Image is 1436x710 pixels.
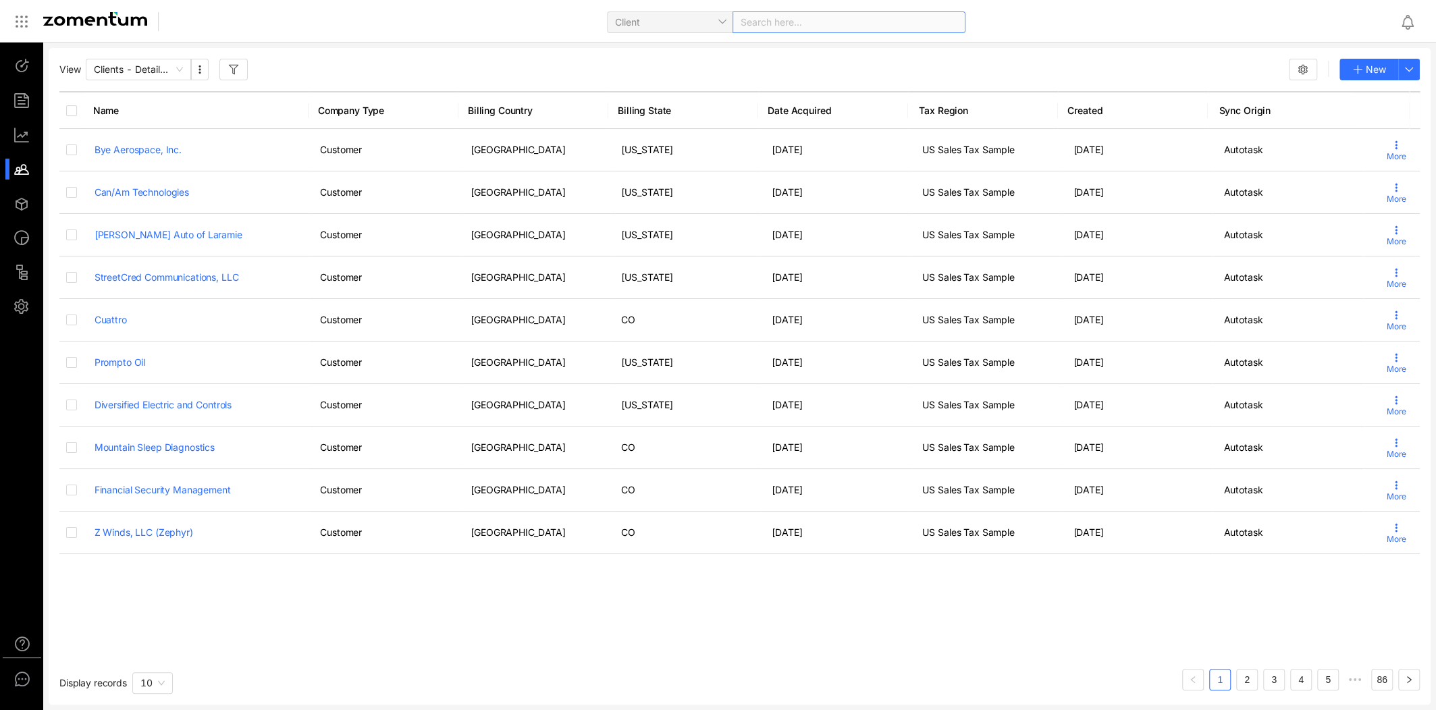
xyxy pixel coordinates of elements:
[1237,670,1257,690] a: 2
[761,256,911,299] td: [DATE]
[1290,669,1312,690] li: 4
[1062,384,1213,427] td: [DATE]
[1062,469,1213,512] td: [DATE]
[761,427,911,469] td: [DATE]
[95,399,232,410] a: Diversified Electric and Controls
[1223,398,1352,412] div: Autotask
[1387,151,1406,163] span: More
[1209,669,1231,690] li: 1
[43,12,147,26] img: Zomentum Logo
[922,313,1051,327] div: US Sales Tax Sample
[1223,186,1352,199] div: Autotask
[768,104,891,117] span: Date Acquired
[908,91,1058,129] th: Tax Region
[1208,91,1358,129] th: Sync Origin
[761,384,911,427] td: [DATE]
[1062,214,1213,256] td: [DATE]
[320,271,449,284] div: Customer
[922,356,1051,369] div: US Sales Tax Sample
[1366,62,1386,77] span: New
[922,186,1051,199] div: US Sales Tax Sample
[922,271,1051,284] div: US Sales Tax Sample
[95,314,127,325] a: Cuattro
[922,398,1051,412] div: US Sales Tax Sample
[1387,448,1406,460] span: More
[1223,526,1352,539] div: Autotask
[1398,669,1420,690] li: Next Page
[1223,228,1352,242] div: Autotask
[610,384,761,427] td: [US_STATE]
[761,214,911,256] td: [DATE]
[460,256,610,299] td: [GEOGRAPHIC_DATA]
[1387,363,1406,375] span: More
[95,186,189,198] a: Can/Am Technologies
[1182,669,1204,690] li: Previous Page
[59,677,127,688] span: Display records
[460,469,610,512] td: [GEOGRAPHIC_DATA]
[1223,313,1352,327] div: Autotask
[320,441,449,454] div: Customer
[922,143,1051,157] div: US Sales Tax Sample
[761,342,911,384] td: [DATE]
[610,469,761,512] td: CO
[1067,104,1191,117] span: Created
[1062,256,1213,299] td: [DATE]
[1223,441,1352,454] div: Autotask
[460,214,610,256] td: [GEOGRAPHIC_DATA]
[1223,356,1352,369] div: Autotask
[1291,670,1311,690] a: 4
[95,229,242,240] a: [PERSON_NAME] Auto of Laramie
[1223,271,1352,284] div: Autotask
[460,384,610,427] td: [GEOGRAPHIC_DATA]
[320,356,449,369] div: Customer
[1405,676,1413,684] span: right
[1387,321,1406,333] span: More
[320,143,449,157] div: Customer
[1344,669,1366,690] span: •••
[610,171,761,214] td: [US_STATE]
[460,129,610,171] td: [GEOGRAPHIC_DATA]
[95,271,239,283] a: StreetCred Communications, LLC
[1339,59,1399,80] button: New
[1398,669,1420,690] button: right
[610,256,761,299] td: [US_STATE]
[1062,299,1213,342] td: [DATE]
[95,441,215,453] a: Mountain Sleep Diagnostics
[610,512,761,554] td: CO
[1062,342,1213,384] td: [DATE]
[1210,670,1230,690] a: 1
[95,144,182,155] a: Bye Aerospace, Inc.
[1371,669,1393,690] li: 86
[320,186,449,199] div: Customer
[1372,670,1392,690] a: 86
[922,526,1051,539] div: US Sales Tax Sample
[94,59,183,80] span: Clients - Detailed View
[318,104,442,117] span: Company Type
[922,228,1051,242] div: US Sales Tax Sample
[1062,512,1213,554] td: [DATE]
[610,214,761,256] td: [US_STATE]
[93,104,292,117] span: Name
[1264,670,1284,690] a: 3
[761,469,911,512] td: [DATE]
[95,526,193,538] a: Z Winds, LLC (Zephyr)
[610,299,761,342] td: CO
[1062,129,1213,171] td: [DATE]
[320,228,449,242] div: Customer
[1400,6,1427,37] div: Notifications
[95,356,145,368] a: Prompto Oil
[320,483,449,497] div: Customer
[615,12,725,32] span: Client
[610,342,761,384] td: [US_STATE]
[460,342,610,384] td: [GEOGRAPHIC_DATA]
[1387,491,1406,503] span: More
[1223,143,1352,157] div: Autotask
[468,104,591,117] span: Billing Country
[140,677,153,688] span: 10
[320,313,449,327] div: Customer
[95,484,231,495] a: Financial Security Management
[1062,427,1213,469] td: [DATE]
[610,427,761,469] td: CO
[761,129,911,171] td: [DATE]
[1387,278,1406,290] span: More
